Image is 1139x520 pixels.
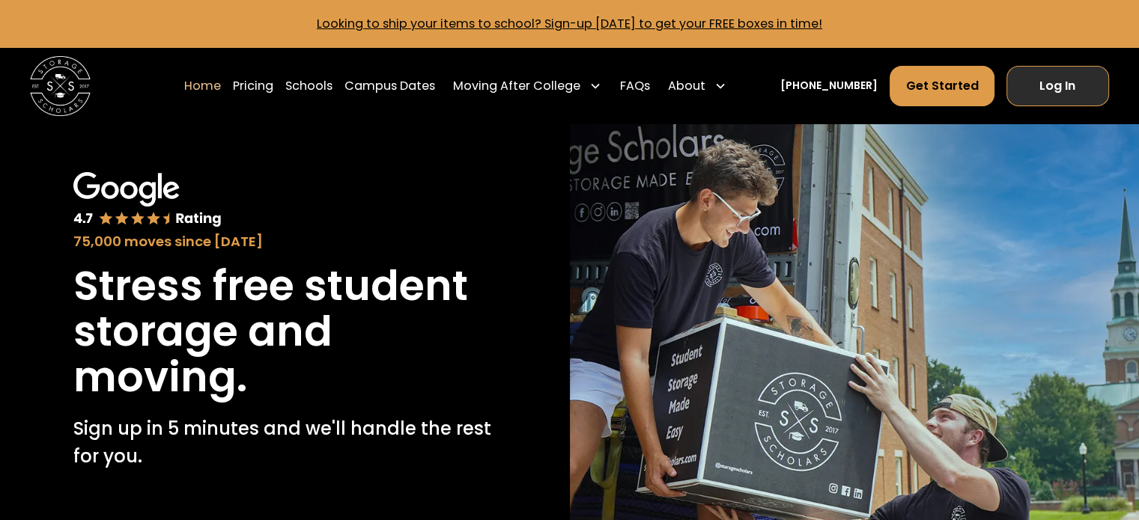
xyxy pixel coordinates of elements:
a: Home [184,65,221,107]
a: Pricing [233,65,273,107]
div: About [668,77,705,95]
a: home [30,56,91,117]
div: Moving After College [453,77,580,95]
p: Sign up in 5 minutes and we'll handle the rest for you. [73,415,496,470]
a: Schools [285,65,332,107]
a: [PHONE_NUMBER] [780,78,878,94]
h1: Stress free student storage and moving. [73,263,496,400]
a: Campus Dates [344,65,435,107]
img: Google 4.7 star rating [73,172,221,229]
div: 75,000 moves since [DATE] [73,231,496,251]
a: FAQs [619,65,649,107]
a: Log In [1006,66,1109,106]
a: Looking to ship your items to school? Sign-up [DATE] to get your FREE boxes in time! [317,15,822,32]
div: Moving After College [447,65,607,107]
div: About [662,65,732,107]
img: Storage Scholars main logo [30,56,91,117]
a: Get Started [890,66,994,106]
